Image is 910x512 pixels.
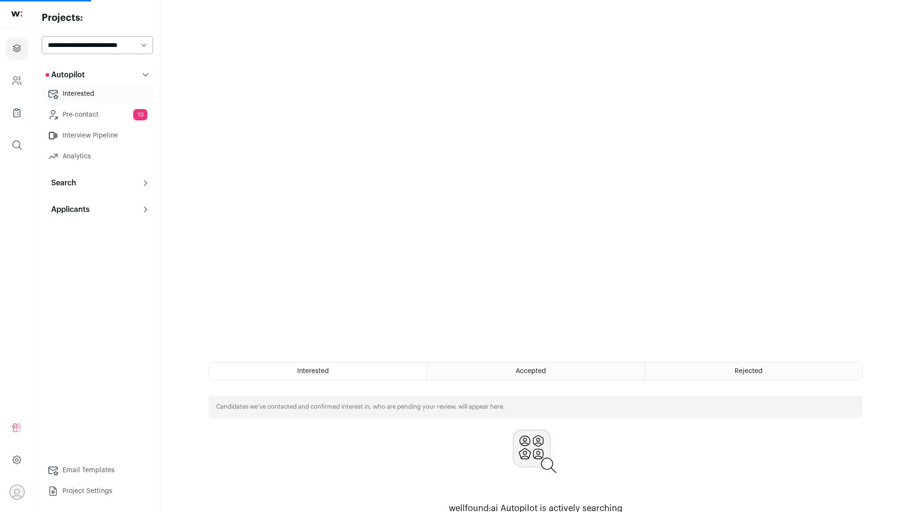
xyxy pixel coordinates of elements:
[9,485,25,500] button: Open dropdown
[42,126,153,145] a: Interview Pipeline
[42,200,153,219] button: Applicants
[6,37,28,60] a: Projects
[42,65,153,84] button: Autopilot
[42,84,153,103] a: Interested
[45,177,76,189] p: Search
[216,403,505,411] p: Candidates we’ve contacted and confirmed interest in, who are pending your review, will appear here.
[42,482,153,501] a: Project Settings
[645,363,862,380] a: Rejected
[42,147,153,166] a: Analytics
[42,461,153,480] a: Email Templates
[42,11,153,25] h2: Projects:
[11,11,22,17] img: wellfound-shorthand-0d5821cbd27db2630d0214b213865d53afaa358527fdda9d0ea32b1df1b89c2c.svg
[735,368,763,375] span: Rejected
[6,69,28,92] a: Company and ATS Settings
[45,69,85,81] p: Autopilot
[42,174,153,192] button: Search
[42,105,153,124] a: Pre-contact10
[6,101,28,124] a: Company Lists
[45,204,90,215] p: Applicants
[133,109,147,120] span: 10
